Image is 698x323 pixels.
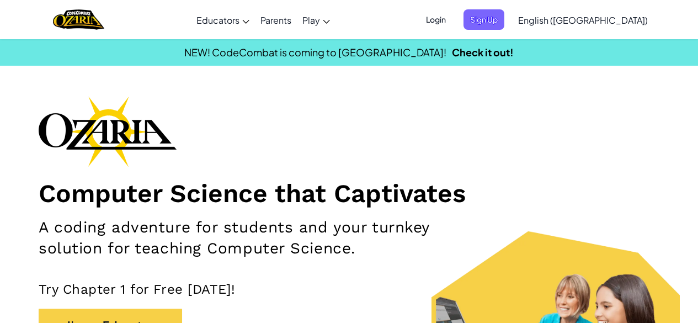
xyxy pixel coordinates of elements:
[53,8,104,31] img: Home
[513,5,653,35] a: English ([GEOGRAPHIC_DATA])
[196,14,239,26] span: Educators
[184,46,446,59] span: NEW! CodeCombat is coming to [GEOGRAPHIC_DATA]!
[518,14,648,26] span: English ([GEOGRAPHIC_DATA])
[53,8,104,31] a: Ozaria by CodeCombat logo
[419,9,452,30] button: Login
[39,281,659,298] p: Try Chapter 1 for Free [DATE]!
[39,178,659,209] h1: Computer Science that Captivates
[302,14,320,26] span: Play
[191,5,255,35] a: Educators
[452,46,514,59] a: Check it out!
[297,5,335,35] a: Play
[39,96,177,167] img: Ozaria branding logo
[463,9,504,30] button: Sign Up
[255,5,297,35] a: Parents
[39,217,455,259] h2: A coding adventure for students and your turnkey solution for teaching Computer Science.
